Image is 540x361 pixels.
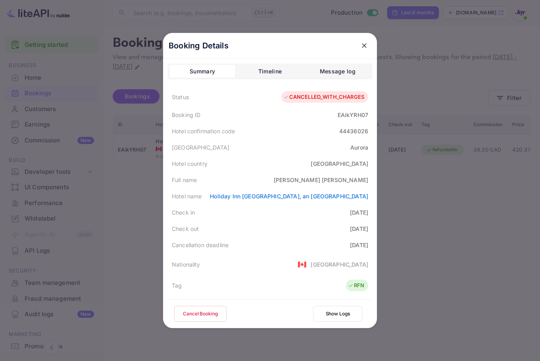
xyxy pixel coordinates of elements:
div: RFN [348,282,364,290]
div: Status [172,93,189,101]
div: Summary [190,67,215,76]
div: Check in [172,208,195,217]
div: [PERSON_NAME] [PERSON_NAME] [274,176,368,184]
div: Booking ID [172,111,201,119]
div: 44436026 [339,127,368,135]
div: [GEOGRAPHIC_DATA] [311,260,368,269]
button: Timeline [237,65,303,78]
div: [DATE] [350,225,368,233]
button: Show Logs [313,306,362,322]
div: [GEOGRAPHIC_DATA] [172,143,230,152]
div: Hotel country [172,159,208,168]
div: [GEOGRAPHIC_DATA] [311,159,368,168]
div: Hotel confirmation code [172,127,235,135]
div: Hotel name [172,192,202,200]
div: Check out [172,225,199,233]
div: Timeline [258,67,282,76]
button: close [357,38,371,53]
div: CANCELLED_WITH_CHARGES [283,93,364,101]
div: EAikYRH07 [338,111,368,119]
div: Message log [320,67,356,76]
div: [DATE] [350,241,368,249]
span: United States [298,257,307,271]
div: Full name [172,176,197,184]
div: Nationality [172,260,200,269]
button: Summary [169,65,235,78]
a: Holiday Inn [GEOGRAPHIC_DATA], an [GEOGRAPHIC_DATA] [210,193,368,200]
div: Cancellation deadline [172,241,229,249]
div: [DATE] [350,208,368,217]
button: Message log [305,65,371,78]
p: Booking Details [169,40,229,52]
div: Aurora [350,143,368,152]
div: Tag [172,281,182,290]
button: Cancel Booking [174,306,227,322]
